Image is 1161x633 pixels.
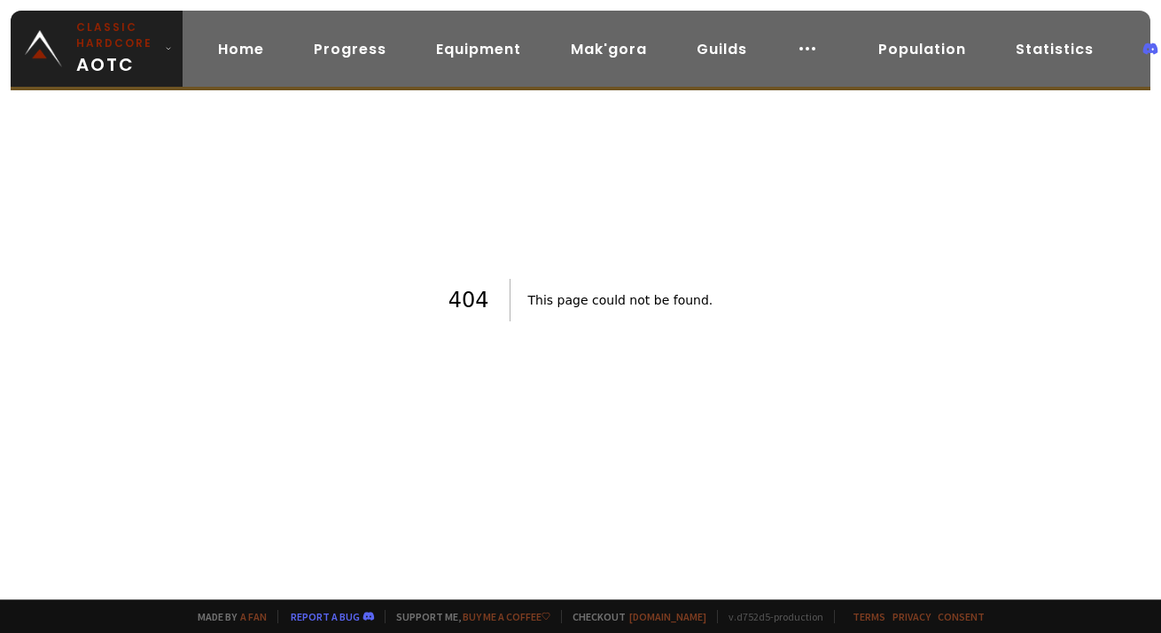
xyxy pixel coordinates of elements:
a: Report a bug [291,610,360,623]
h1: 404 [448,279,510,321]
a: Equipment [422,31,535,67]
a: a fan [240,610,267,623]
a: Guilds [682,31,761,67]
a: Mak'gora [557,31,661,67]
a: Progress [300,31,401,67]
a: Consent [938,610,985,623]
a: Terms [853,610,885,623]
a: Statistics [1001,31,1108,67]
span: AOTC [76,19,158,78]
span: Checkout [561,610,706,623]
span: v. d752d5 - production [717,610,823,623]
span: Made by [187,610,267,623]
a: [DOMAIN_NAME] [629,610,706,623]
a: Home [204,31,278,67]
a: Privacy [892,610,931,623]
a: Classic HardcoreAOTC [11,11,183,87]
a: Buy me a coffee [463,610,550,623]
a: Population [864,31,980,67]
small: Classic Hardcore [76,19,158,51]
span: Support me, [385,610,550,623]
h2: This page could not be found . [528,288,713,313]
